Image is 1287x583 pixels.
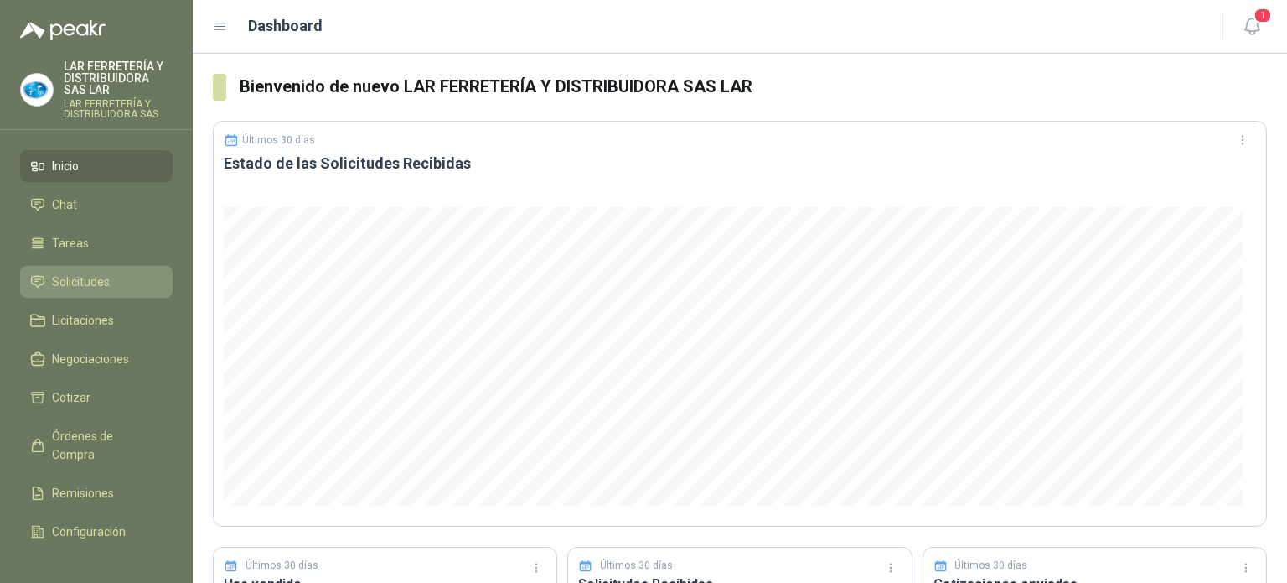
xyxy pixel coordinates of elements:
span: Órdenes de Compra [52,427,157,464]
span: Inicio [52,157,79,175]
span: Remisiones [52,484,114,502]
a: Tareas [20,227,173,259]
span: Licitaciones [52,311,114,330]
p: LAR FERRETERÍA Y DISTRIBUIDORA SAS [64,99,173,119]
span: Tareas [52,234,89,252]
a: Configuración [20,516,173,548]
h1: Dashboard [248,14,323,38]
a: Cotizar [20,382,173,414]
a: Solicitudes [20,266,173,298]
p: Últimos 30 días [242,134,315,146]
a: Chat [20,189,173,221]
span: Cotizar [52,388,90,407]
img: Company Logo [21,74,53,106]
button: 1 [1237,12,1267,42]
a: Inicio [20,150,173,182]
span: Chat [52,195,77,214]
p: LAR FERRETERÍA Y DISTRIBUIDORA SAS LAR [64,60,173,96]
p: Últimos 30 días [954,558,1027,574]
p: Últimos 30 días [600,558,673,574]
h3: Estado de las Solicitudes Recibidas [224,154,1256,174]
a: Órdenes de Compra [20,420,173,471]
img: Logo peakr [20,20,106,40]
span: Solicitudes [52,273,110,291]
span: 1 [1253,8,1272,23]
span: Configuración [52,523,126,541]
a: Licitaciones [20,305,173,336]
span: Negociaciones [52,350,129,368]
a: Negociaciones [20,343,173,375]
h3: Bienvenido de nuevo LAR FERRETERÍA Y DISTRIBUIDORA SAS LAR [240,74,1267,100]
a: Remisiones [20,477,173,509]
p: Últimos 30 días [246,558,318,574]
